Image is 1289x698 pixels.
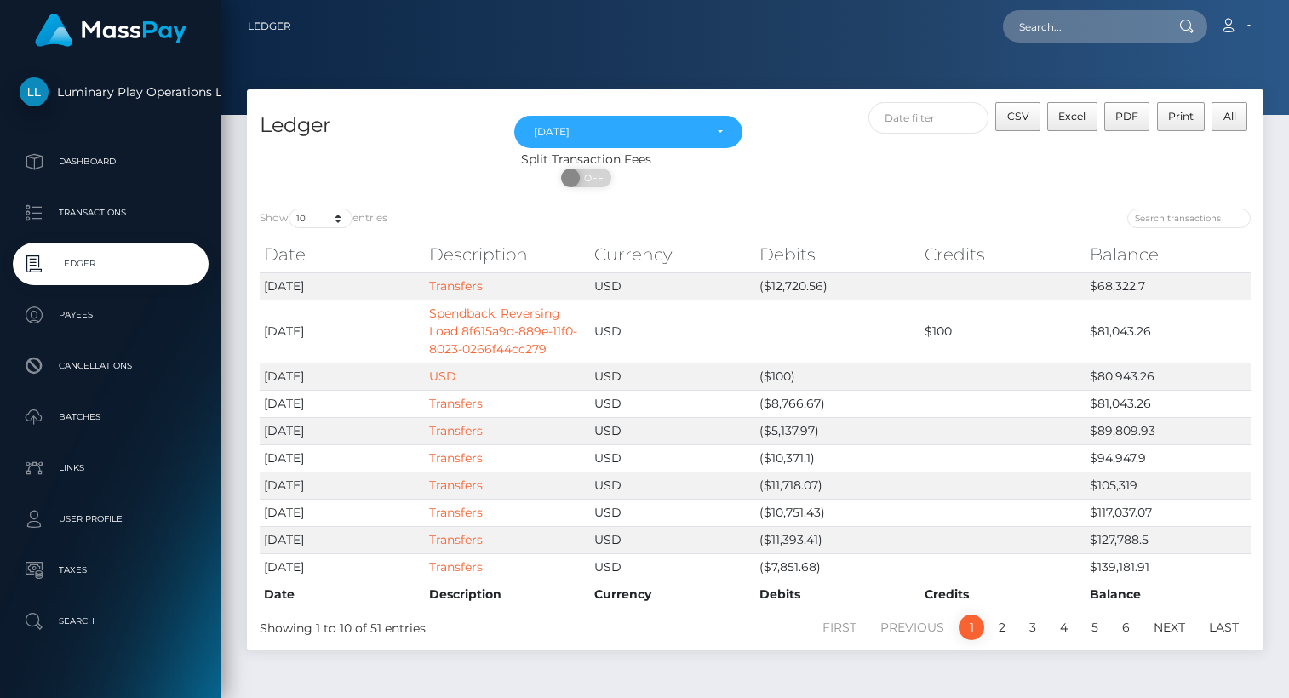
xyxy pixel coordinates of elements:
[590,300,755,363] td: USD
[920,237,1086,272] th: Credits
[755,417,920,444] td: ($5,137.97)
[248,9,291,44] a: Ledger
[590,526,755,553] td: USD
[995,102,1040,131] button: CSV
[260,209,387,228] label: Show entries
[20,77,49,106] img: Luminary Play Operations Limited
[755,363,920,390] td: ($100)
[260,499,425,526] td: [DATE]
[1007,110,1029,123] span: CSV
[247,151,925,169] div: Split Transaction Fees
[755,272,920,300] td: ($12,720.56)
[13,447,209,489] a: Links
[1144,615,1194,640] a: Next
[429,450,483,466] a: Transfers
[1051,615,1077,640] a: 4
[20,404,202,430] p: Batches
[425,581,590,608] th: Description
[13,600,209,643] a: Search
[1113,615,1139,640] a: 6
[429,505,483,520] a: Transfers
[590,444,755,472] td: USD
[1086,300,1251,363] td: $81,043.26
[570,169,613,187] span: OFF
[590,363,755,390] td: USD
[429,478,483,493] a: Transfers
[1157,102,1206,131] button: Print
[260,581,425,608] th: Date
[20,251,202,277] p: Ledger
[20,609,202,634] p: Search
[1086,363,1251,390] td: $80,943.26
[755,472,920,499] td: ($11,718.07)
[20,506,202,532] p: User Profile
[1127,209,1251,228] input: Search transactions
[1104,102,1150,131] button: PDF
[590,417,755,444] td: USD
[13,140,209,183] a: Dashboard
[755,526,920,553] td: ($11,393.41)
[1082,615,1108,640] a: 5
[1086,553,1251,581] td: $139,181.91
[1086,272,1251,300] td: $68,322.7
[1020,615,1046,640] a: 3
[1047,102,1097,131] button: Excel
[260,613,658,638] div: Showing 1 to 10 of 51 entries
[755,390,920,417] td: ($8,766.67)
[755,581,920,608] th: Debits
[13,192,209,234] a: Transactions
[1058,110,1086,123] span: Excel
[260,472,425,499] td: [DATE]
[868,102,989,134] input: Date filter
[755,499,920,526] td: ($10,751.43)
[429,559,483,575] a: Transfers
[590,272,755,300] td: USD
[429,532,483,547] a: Transfers
[20,149,202,174] p: Dashboard
[920,300,1086,363] td: $100
[1086,581,1251,608] th: Balance
[590,581,755,608] th: Currency
[1003,10,1163,43] input: Search...
[13,84,209,100] span: Luminary Play Operations Limited
[289,209,352,228] select: Showentries
[13,498,209,541] a: User Profile
[260,363,425,390] td: [DATE]
[20,353,202,379] p: Cancellations
[1200,615,1248,640] a: Last
[13,549,209,592] a: Taxes
[590,237,755,272] th: Currency
[260,444,425,472] td: [DATE]
[260,237,425,272] th: Date
[1223,110,1236,123] span: All
[20,558,202,583] p: Taxes
[590,390,755,417] td: USD
[260,111,489,140] h4: Ledger
[1086,390,1251,417] td: $81,043.26
[590,472,755,499] td: USD
[959,615,984,640] a: 1
[920,581,1086,608] th: Credits
[755,444,920,472] td: ($10,371.1)
[260,272,425,300] td: [DATE]
[260,553,425,581] td: [DATE]
[260,300,425,363] td: [DATE]
[429,369,456,384] a: USD
[13,243,209,285] a: Ledger
[514,116,743,148] button: Sep 2025
[755,553,920,581] td: ($7,851.68)
[1086,472,1251,499] td: $105,319
[13,294,209,336] a: Payees
[755,237,920,272] th: Debits
[1086,526,1251,553] td: $127,788.5
[590,499,755,526] td: USD
[13,345,209,387] a: Cancellations
[1086,417,1251,444] td: $89,809.93
[429,278,483,294] a: Transfers
[20,200,202,226] p: Transactions
[260,526,425,553] td: [DATE]
[1086,237,1251,272] th: Balance
[1115,110,1138,123] span: PDF
[429,306,577,357] a: Spendback: Reversing Load 8f615a9d-889e-11f0-8023-0266f44cc279
[260,417,425,444] td: [DATE]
